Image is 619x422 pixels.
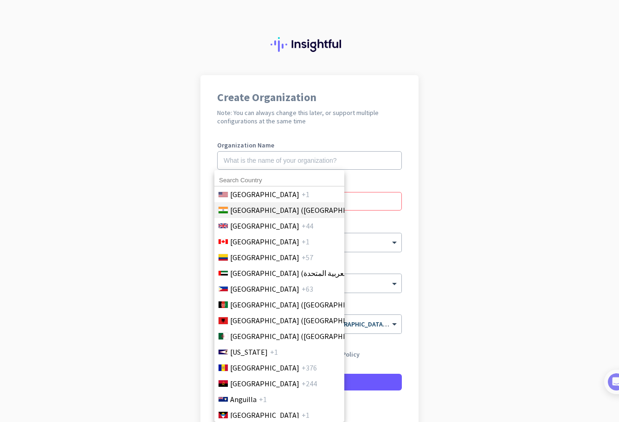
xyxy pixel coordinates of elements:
span: [GEOGRAPHIC_DATA] [230,362,299,373]
span: +376 [302,362,317,373]
input: Search Country [214,174,344,186]
span: +44 [302,220,313,231]
span: [GEOGRAPHIC_DATA] [230,252,299,263]
span: [GEOGRAPHIC_DATA] (‫الإمارات العربية المتحدة‬‎) [230,268,377,279]
span: [GEOGRAPHIC_DATA] (‫[GEOGRAPHIC_DATA]‬‎) [230,331,375,342]
span: +1 [302,236,309,247]
span: [GEOGRAPHIC_DATA] [230,236,299,247]
span: +57 [302,252,313,263]
span: [GEOGRAPHIC_DATA] [230,283,299,294]
span: Anguilla [230,394,257,405]
span: +63 [302,283,313,294]
span: +1 [302,409,309,421]
span: +1 [270,346,278,358]
span: [GEOGRAPHIC_DATA] [230,189,299,200]
span: +1 [259,394,267,405]
span: +1 [302,189,309,200]
span: [GEOGRAPHIC_DATA] [230,378,299,389]
span: [GEOGRAPHIC_DATA] ([GEOGRAPHIC_DATA]) [230,315,375,326]
span: [GEOGRAPHIC_DATA] [230,220,299,231]
span: [GEOGRAPHIC_DATA] ([GEOGRAPHIC_DATA]) [230,205,375,216]
span: [GEOGRAPHIC_DATA] (‫[GEOGRAPHIC_DATA]‬‎) [230,299,375,310]
span: [US_STATE] [230,346,268,358]
span: [GEOGRAPHIC_DATA] [230,409,299,421]
span: +244 [302,378,317,389]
